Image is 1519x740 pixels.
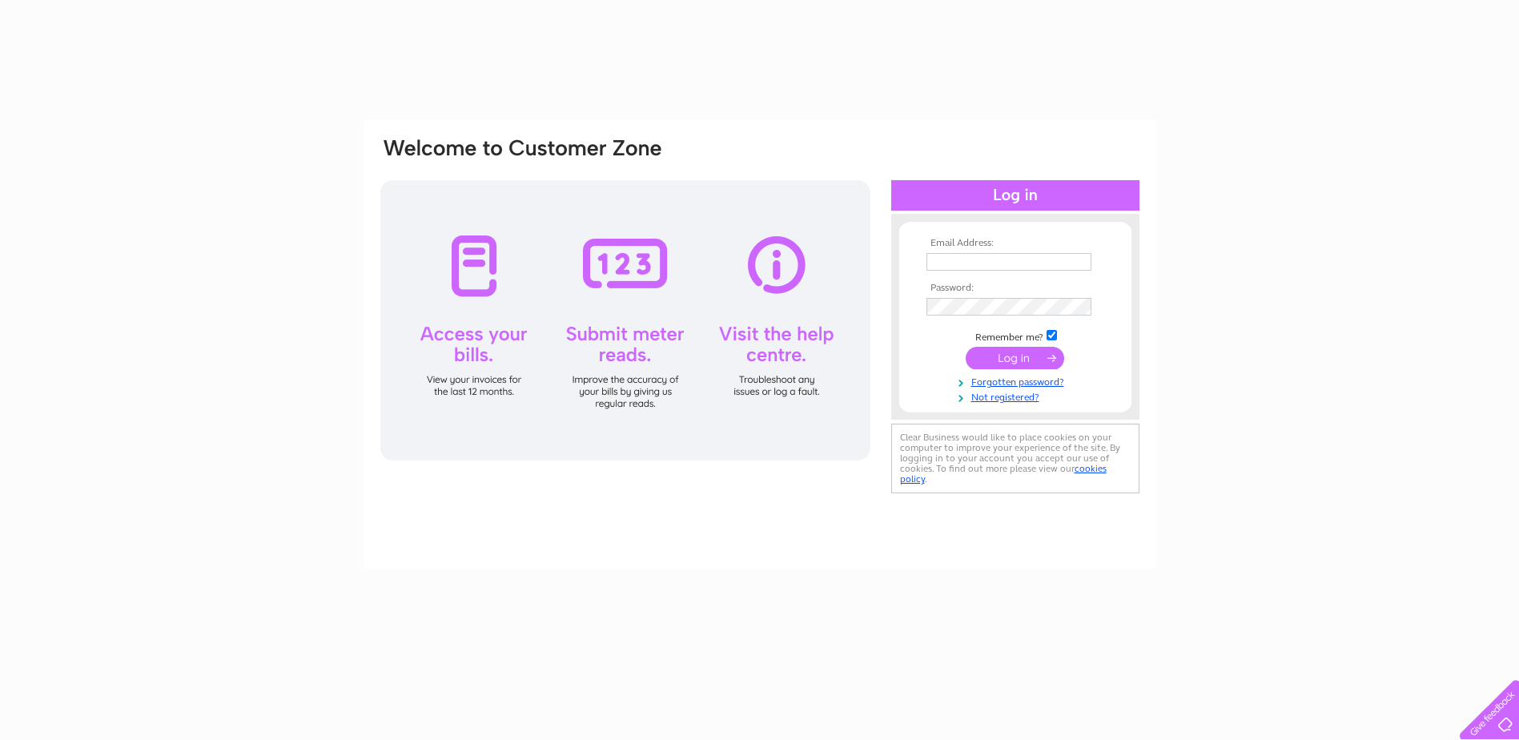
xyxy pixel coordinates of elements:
[926,373,1108,388] a: Forgotten password?
[922,283,1108,294] th: Password:
[926,388,1108,404] a: Not registered?
[891,424,1139,493] div: Clear Business would like to place cookies on your computer to improve your experience of the sit...
[966,347,1064,369] input: Submit
[900,463,1107,485] a: cookies policy
[922,328,1108,344] td: Remember me?
[922,238,1108,249] th: Email Address:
